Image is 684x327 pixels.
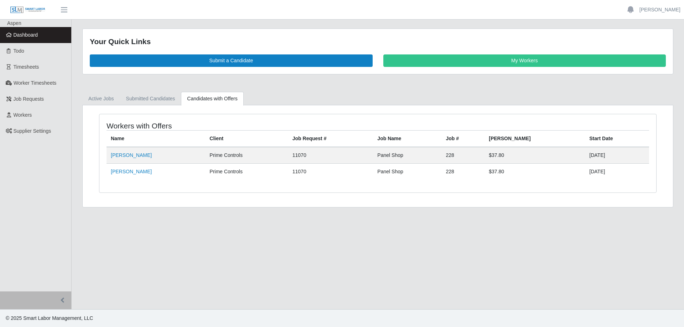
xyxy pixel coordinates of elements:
[107,130,205,147] th: Name
[373,147,441,164] td: Panel Shop
[82,92,120,106] a: Active Jobs
[14,64,39,70] span: Timesheets
[14,48,24,54] span: Todo
[585,130,649,147] th: Start Date
[120,92,181,106] a: Submitted Candidates
[442,130,485,147] th: Job #
[373,130,441,147] th: Job Name
[205,130,288,147] th: Client
[6,315,93,321] span: © 2025 Smart Labor Management, LLC
[288,130,373,147] th: Job Request #
[14,96,44,102] span: Job Requests
[10,6,46,14] img: SLM Logo
[181,92,243,106] a: Candidates with Offers
[90,36,666,47] div: Your Quick Links
[205,147,288,164] td: Prime Controls
[7,20,21,26] span: Aspen
[484,163,585,180] td: $37.80
[373,163,441,180] td: Panel Shop
[107,121,326,130] h4: Workers with Offers
[14,128,51,134] span: Supplier Settings
[442,163,485,180] td: 228
[383,54,666,67] a: My Workers
[14,80,56,86] span: Worker Timesheets
[288,147,373,164] td: 11070
[639,6,680,14] a: [PERSON_NAME]
[111,169,152,174] a: [PERSON_NAME]
[14,112,32,118] span: Workers
[585,163,649,180] td: [DATE]
[484,147,585,164] td: $37.80
[442,147,485,164] td: 228
[111,152,152,158] a: [PERSON_NAME]
[585,147,649,164] td: [DATE]
[14,32,38,38] span: Dashboard
[288,163,373,180] td: 11070
[484,130,585,147] th: [PERSON_NAME]
[90,54,373,67] a: Submit a Candidate
[205,163,288,180] td: Prime Controls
